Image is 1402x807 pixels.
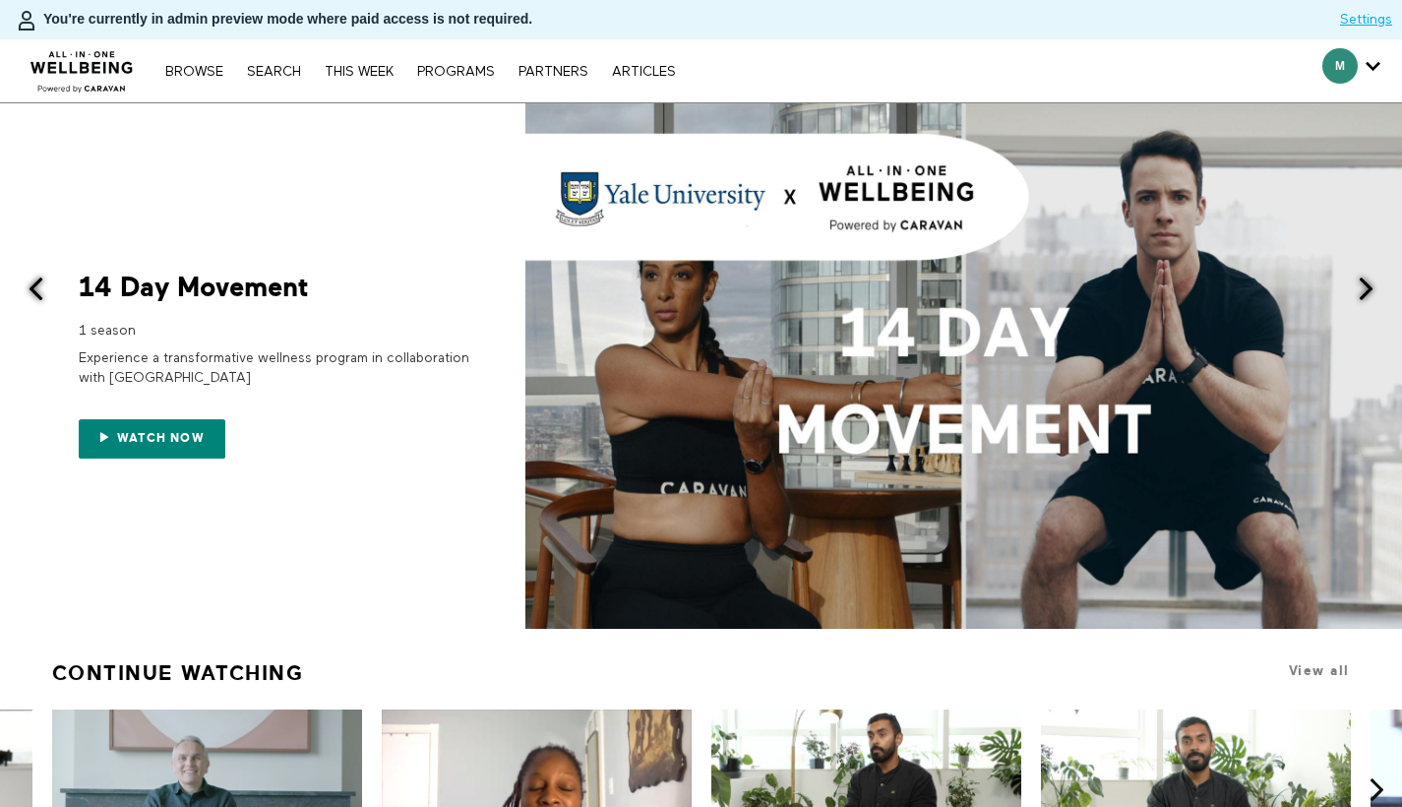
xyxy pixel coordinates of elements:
img: person-bdfc0eaa9744423c596e6e1c01710c89950b1dff7c83b5d61d716cfd8139584f.svg [15,9,38,32]
a: PARTNERS [509,65,598,79]
a: Browse [155,65,233,79]
a: ARTICLES [602,65,686,79]
a: THIS WEEK [315,65,403,79]
a: View all [1289,663,1350,678]
nav: Primary [155,61,685,81]
a: Search [237,65,311,79]
img: CARAVAN [23,36,142,95]
a: PROGRAMS [407,65,505,79]
div: Secondary [1308,39,1395,102]
a: Settings [1340,10,1392,30]
a: Continue Watching [52,652,304,694]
